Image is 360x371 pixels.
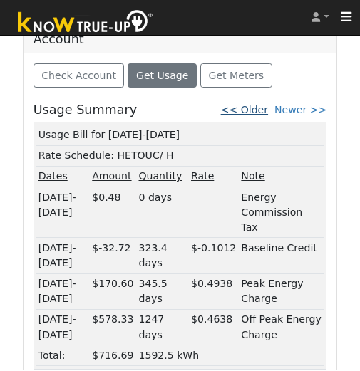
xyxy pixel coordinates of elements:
[209,70,264,82] span: Get Meters
[200,64,272,88] button: Get Meters
[34,103,137,118] h5: Usage Summary
[221,105,268,116] a: << Older
[90,274,136,310] td: $170.60
[90,310,136,345] td: $578.33
[191,313,236,328] div: $0.4638
[138,277,186,307] div: 345.5 days
[90,239,136,274] td: $-32.72
[191,171,214,182] u: Rate
[36,188,89,239] td: [DATE]-[DATE]
[36,239,89,274] td: [DATE]-[DATE]
[92,350,133,362] u: $716.69
[128,64,197,88] button: Get Usage
[34,64,125,88] button: Check Account
[138,349,322,364] div: 1592.5 kWh
[36,146,324,167] td: Rate Schedule: HETOUC
[138,241,186,271] div: 323.4 days
[239,188,324,239] td: Energy Commission Tax
[36,310,89,345] td: [DATE]-[DATE]
[241,171,264,182] u: Note
[138,171,182,182] u: Quantity
[239,310,324,345] td: Off Peak Energy Charge
[11,8,160,40] img: Know True-Up
[333,8,360,28] button: Toggle navigation
[90,188,136,239] td: $0.48
[191,277,236,292] div: $0.4938
[191,241,236,256] div: $-0.1012
[138,191,186,206] div: 0 days
[138,313,186,343] div: 1247 days
[239,274,324,310] td: Peak Energy Charge
[36,126,324,147] td: Usage Bill for [DATE]-[DATE]
[274,105,326,116] a: Newer >>
[92,171,131,182] u: Amount
[38,171,68,182] u: Dates
[41,70,116,82] span: Check Account
[136,70,188,82] span: Get Usage
[36,274,89,310] td: [DATE]-[DATE]
[239,239,324,274] td: Baseline Credit
[160,150,174,162] span: / H
[34,33,84,47] h5: Account
[36,346,89,367] td: Total:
